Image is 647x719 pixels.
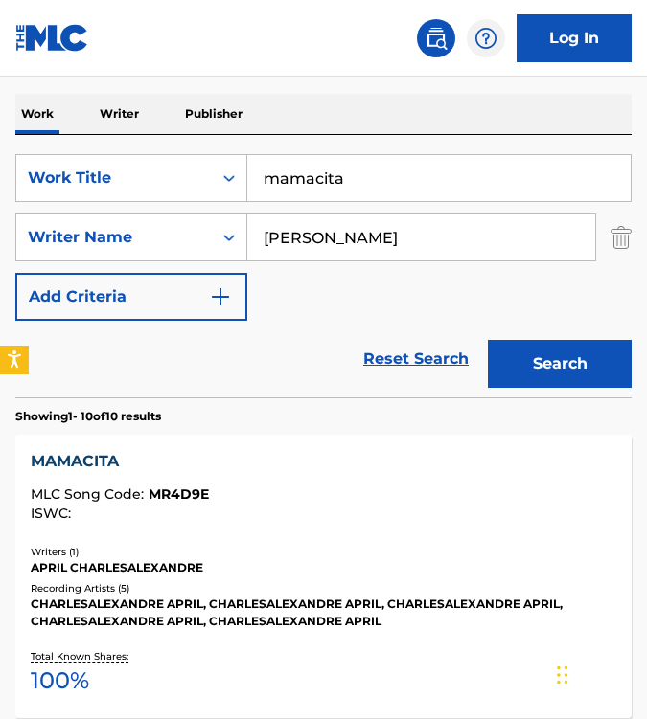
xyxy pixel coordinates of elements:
[15,273,247,321] button: Add Criteria
[28,226,200,249] div: Writer Name
[31,505,76,522] span: ISWC :
[179,94,248,134] p: Publisher
[517,14,632,62] a: Log In
[15,94,59,134] p: Work
[209,285,232,308] img: 9d2ae6d4665cec9f34b9.svg
[354,338,478,380] a: Reset Search
[551,627,647,719] iframe: Chat Widget
[31,581,616,595] div: Recording Artists ( 5 )
[31,559,616,576] div: APRIL CHARLESALEXANDRE
[474,27,497,50] img: help
[31,545,616,559] div: Writers ( 1 )
[557,646,568,704] div: Drag
[28,167,200,190] div: Work Title
[15,435,632,718] a: MAMACITAMLC Song Code:MR4D9EISWC:Writers (1)APRIL CHARLESALEXANDRERecording Artists (5)CHARLESALE...
[31,595,616,630] div: CHARLESALEXANDRE APRIL, CHARLESALEXANDRE APRIL, CHARLESALEXANDRE APRIL, CHARLESALEXANDRE APRIL, C...
[15,154,632,397] form: Search Form
[31,649,133,663] p: Total Known Shares:
[15,408,161,425] p: Showing 1 - 10 of 10 results
[611,213,632,261] img: Delete Criterion
[417,19,455,57] a: Public Search
[31,450,616,473] div: MAMACITA
[149,485,209,503] span: MR4D9E
[425,27,448,50] img: search
[31,663,89,698] span: 100 %
[15,24,89,52] img: MLC Logo
[488,340,632,388] button: Search
[467,19,505,57] div: Help
[31,485,149,503] span: MLC Song Code :
[94,94,145,134] p: Writer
